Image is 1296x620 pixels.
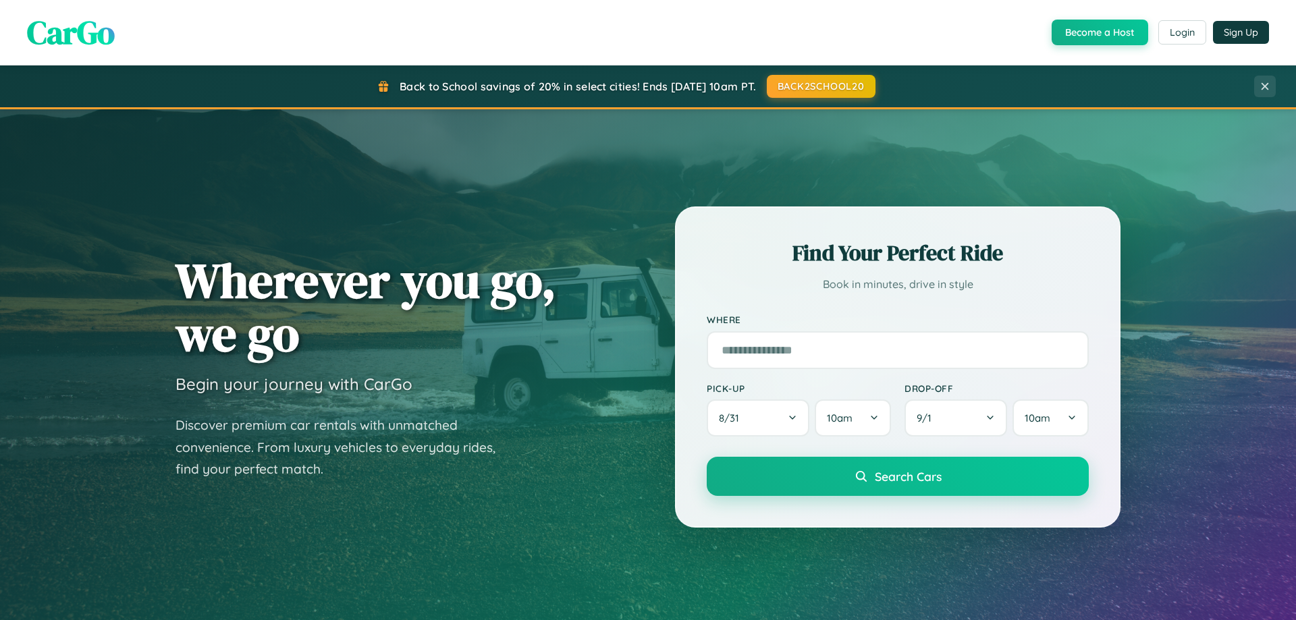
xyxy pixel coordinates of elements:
button: 8/31 [707,399,809,436]
span: 9 / 1 [917,412,938,424]
label: Drop-off [905,383,1089,394]
span: 10am [827,412,853,424]
button: 9/1 [905,399,1007,436]
h2: Find Your Perfect Ride [707,238,1089,268]
span: CarGo [27,10,115,55]
button: Search Cars [707,457,1089,496]
button: 10am [1013,399,1089,436]
button: Become a Host [1052,20,1148,45]
button: BACK2SCHOOL20 [767,75,875,98]
span: 8 / 31 [719,412,746,424]
button: Login [1158,20,1206,45]
button: 10am [815,399,891,436]
p: Discover premium car rentals with unmatched convenience. From luxury vehicles to everyday rides, ... [175,414,513,480]
label: Pick-up [707,383,891,394]
span: Search Cars [875,469,942,484]
span: 10am [1025,412,1050,424]
h3: Begin your journey with CarGo [175,374,412,394]
label: Where [707,314,1089,326]
h1: Wherever you go, we go [175,254,556,360]
span: Back to School savings of 20% in select cities! Ends [DATE] 10am PT. [400,80,756,93]
p: Book in minutes, drive in style [707,275,1089,294]
button: Sign Up [1213,21,1269,44]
